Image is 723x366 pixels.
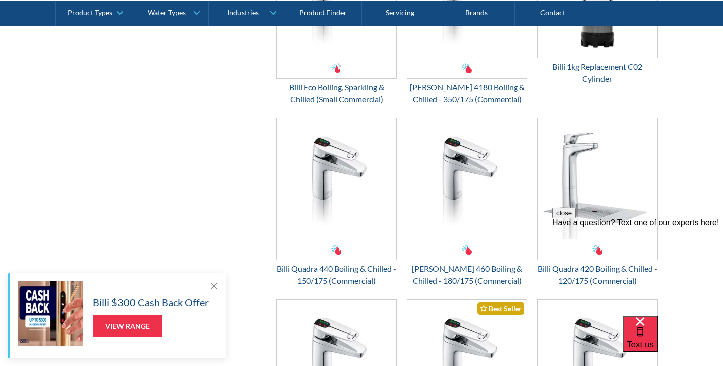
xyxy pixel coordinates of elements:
[276,118,397,287] a: Billi Quadra 440 Boiling & Chilled - 150/175 (Commercial)Billi Quadra 440 Boiling & Chilled - 150...
[93,315,162,337] a: View Range
[277,118,396,239] img: Billi Quadra 440 Boiling & Chilled - 150/175 (Commercial)
[537,61,658,85] div: Billi 1kg Replacement C02 Cylinder
[407,81,527,105] div: [PERSON_NAME] 4180 Boiling & Chilled - 350/175 (Commercial)
[227,8,259,17] div: Industries
[407,263,527,287] div: [PERSON_NAME] 460 Boiling & Chilled - 180/175 (Commercial)
[552,208,723,328] iframe: podium webchat widget prompt
[623,316,723,366] iframe: podium webchat widget bubble
[18,281,83,346] img: Billi $300 Cash Back Offer
[538,118,657,239] img: Billi Quadra 420 Boiling & Chilled - 120/175 (Commercial)
[407,118,527,287] a: Billi Quadra 460 Boiling & Chilled - 180/175 (Commercial)[PERSON_NAME] 460 Boiling & Chilled - 18...
[477,302,524,315] div: Best Seller
[537,118,658,287] a: Billi Quadra 420 Boiling & Chilled - 120/175 (Commercial)Billi Quadra 420 Boiling & Chilled - 120...
[68,8,112,17] div: Product Types
[276,263,397,287] div: Billi Quadra 440 Boiling & Chilled - 150/175 (Commercial)
[276,81,397,105] div: Billi Eco Boiling, Sparkling & Chilled (Small Commercial)
[407,118,527,239] img: Billi Quadra 460 Boiling & Chilled - 180/175 (Commercial)
[93,295,209,310] h5: Billi $300 Cash Back Offer
[148,8,186,17] div: Water Types
[537,263,658,287] div: Billi Quadra 420 Boiling & Chilled - 120/175 (Commercial)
